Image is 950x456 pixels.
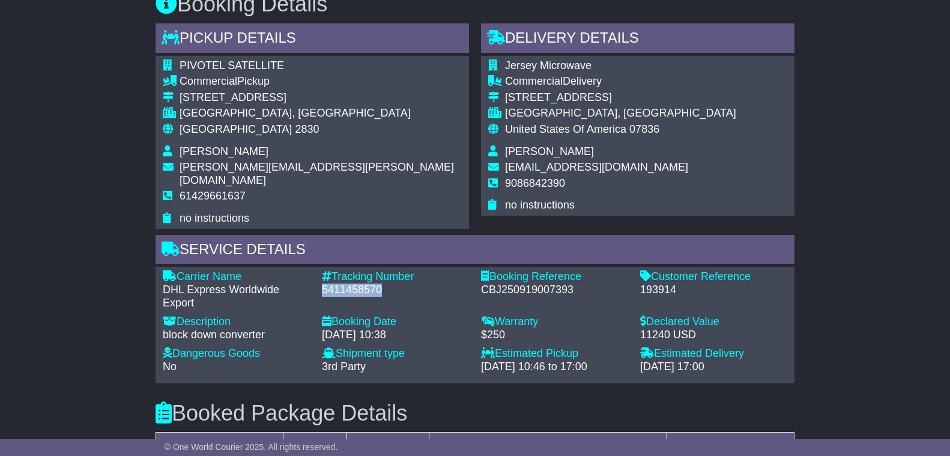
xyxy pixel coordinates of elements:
[505,145,594,157] span: [PERSON_NAME]
[180,190,246,202] span: 61429661637
[481,360,628,374] div: [DATE] 10:46 to 17:00
[505,75,563,87] span: Commercial
[163,360,177,372] span: No
[163,315,310,329] div: Description
[505,161,688,173] span: [EMAIL_ADDRESS][DOMAIN_NAME]
[481,347,628,360] div: Estimated Pickup
[163,347,310,360] div: Dangerous Goods
[180,75,237,87] span: Commercial
[180,212,249,224] span: no instructions
[322,284,469,297] div: 5411458570
[640,315,787,329] div: Declared Value
[156,401,794,425] h3: Booked Package Details
[156,235,794,267] div: Service Details
[180,91,462,105] div: [STREET_ADDRESS]
[640,329,787,342] div: 11240 USD
[481,270,628,284] div: Booking Reference
[505,107,736,120] div: [GEOGRAPHIC_DATA], [GEOGRAPHIC_DATA]
[180,75,462,88] div: Pickup
[180,59,284,71] span: PIVOTEL SATELLITE
[180,107,462,120] div: [GEOGRAPHIC_DATA], [GEOGRAPHIC_DATA]
[163,284,310,309] div: DHL Express Worldwide Export
[156,23,469,56] div: Pickup Details
[163,329,310,342] div: block down converter
[505,75,736,88] div: Delivery
[163,270,310,284] div: Carrier Name
[629,123,659,135] span: 07836
[640,360,787,374] div: [DATE] 17:00
[505,123,626,135] span: United States Of America
[322,360,366,372] span: 3rd Party
[322,347,469,360] div: Shipment type
[481,315,628,329] div: Warranty
[481,23,794,56] div: Delivery Details
[640,284,787,297] div: 193914
[322,315,469,329] div: Booking Date
[505,59,591,71] span: Jersey Microwave
[505,177,565,189] span: 9086842390
[180,161,454,186] span: [PERSON_NAME][EMAIL_ADDRESS][PERSON_NAME][DOMAIN_NAME]
[180,123,292,135] span: [GEOGRAPHIC_DATA]
[322,270,469,284] div: Tracking Number
[481,284,628,297] div: CBJ250919007393
[640,347,787,360] div: Estimated Delivery
[640,270,787,284] div: Customer Reference
[165,442,338,452] span: © One World Courier 2025. All rights reserved.
[322,329,469,342] div: [DATE] 10:38
[180,145,268,157] span: [PERSON_NAME]
[505,199,575,211] span: no instructions
[481,329,628,342] div: $250
[505,91,736,105] div: [STREET_ADDRESS]
[295,123,319,135] span: 2830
